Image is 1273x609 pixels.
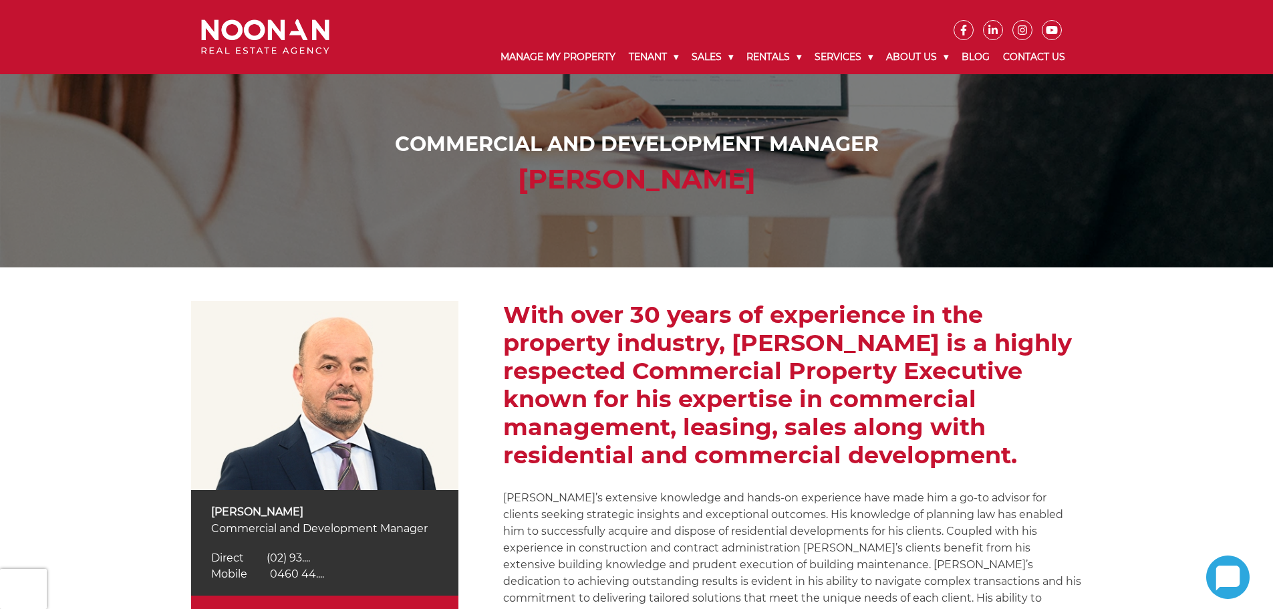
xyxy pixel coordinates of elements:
a: Services [808,40,879,74]
span: Mobile [211,568,247,580]
img: Spiro Veldekis [191,301,458,490]
h2: [PERSON_NAME] [204,163,1069,195]
a: Click to reveal phone number [211,568,324,580]
a: Tenant [622,40,685,74]
a: About Us [879,40,955,74]
a: Manage My Property [494,40,622,74]
a: Rentals [740,40,808,74]
a: Blog [955,40,996,74]
span: (02) 93.... [267,552,310,564]
p: Commercial and Development Manager [211,520,438,537]
a: Contact Us [996,40,1072,74]
span: 0460 44.... [270,568,324,580]
img: Noonan Real Estate Agency [201,19,329,55]
a: Sales [685,40,740,74]
a: Click to reveal phone number [211,552,310,564]
h1: Commercial and Development Manager [204,132,1069,156]
h2: With over 30 years of experience in the property industry, [PERSON_NAME] is a highly respected Co... [503,301,1082,469]
span: Direct [211,552,244,564]
p: [PERSON_NAME] [211,503,438,520]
